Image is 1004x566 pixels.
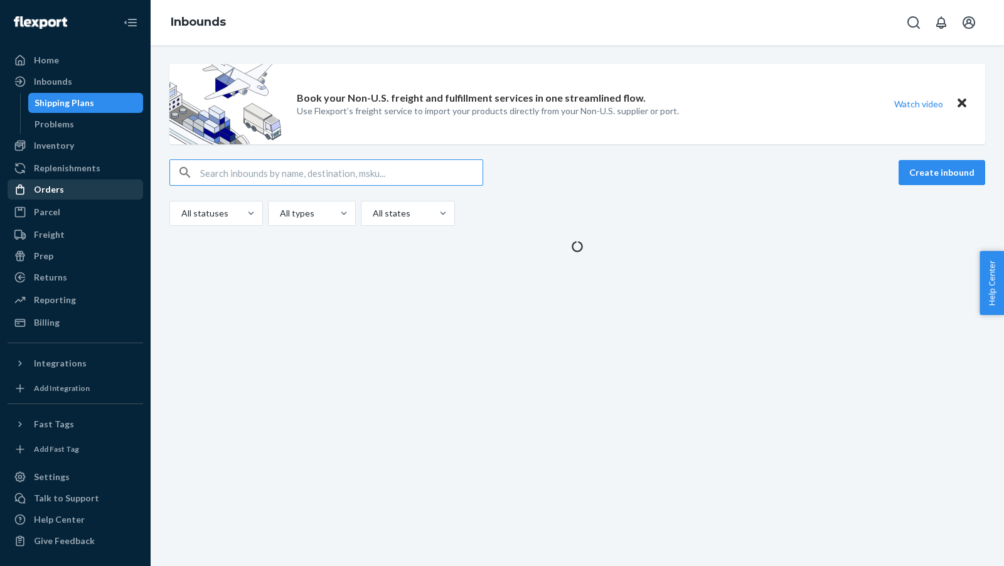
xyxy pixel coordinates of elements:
[8,179,143,200] a: Orders
[34,492,99,505] div: Talk to Support
[34,535,95,547] div: Give Feedback
[886,95,951,113] button: Watch video
[8,467,143,487] a: Settings
[297,105,679,117] p: Use Flexport’s freight service to import your products directly from your Non-U.S. supplier or port.
[200,160,483,185] input: Search inbounds by name, destination, msku...
[8,136,143,156] a: Inventory
[14,16,67,29] img: Flexport logo
[929,10,954,35] button: Open notifications
[8,50,143,70] a: Home
[34,139,74,152] div: Inventory
[8,510,143,530] a: Help Center
[8,158,143,178] a: Replenishments
[28,114,144,134] a: Problems
[8,202,143,222] a: Parcel
[8,312,143,333] a: Billing
[161,4,236,41] ol: breadcrumbs
[279,207,280,220] input: All types
[8,414,143,434] button: Fast Tags
[34,75,72,88] div: Inbounds
[956,10,981,35] button: Open account menu
[8,225,143,245] a: Freight
[180,207,181,220] input: All statuses
[34,294,76,306] div: Reporting
[901,10,926,35] button: Open Search Box
[34,250,53,262] div: Prep
[34,444,79,454] div: Add Fast Tag
[8,378,143,398] a: Add Integration
[34,316,60,329] div: Billing
[954,95,970,113] button: Close
[34,418,74,430] div: Fast Tags
[34,471,70,483] div: Settings
[297,91,646,105] p: Book your Non-U.S. freight and fulfillment services in one streamlined flow.
[8,72,143,92] a: Inbounds
[899,160,985,185] button: Create inbound
[371,207,373,220] input: All states
[118,10,143,35] button: Close Navigation
[34,383,90,393] div: Add Integration
[35,97,94,109] div: Shipping Plans
[8,353,143,373] button: Integrations
[28,93,144,113] a: Shipping Plans
[34,162,100,174] div: Replenishments
[34,513,85,526] div: Help Center
[34,228,65,241] div: Freight
[171,15,226,29] a: Inbounds
[34,357,87,370] div: Integrations
[34,271,67,284] div: Returns
[34,183,64,196] div: Orders
[8,531,143,551] button: Give Feedback
[8,267,143,287] a: Returns
[34,54,59,67] div: Home
[8,439,143,459] a: Add Fast Tag
[8,488,143,508] a: Talk to Support
[8,246,143,266] a: Prep
[980,251,1004,315] button: Help Center
[35,118,74,131] div: Problems
[34,206,60,218] div: Parcel
[8,290,143,310] a: Reporting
